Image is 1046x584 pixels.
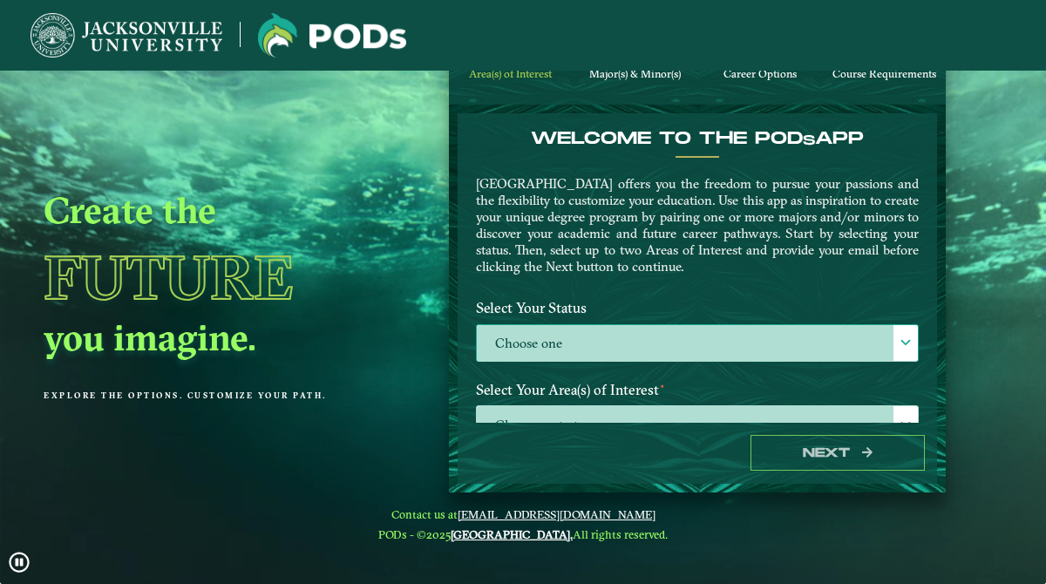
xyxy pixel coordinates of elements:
[803,132,815,149] sub: s
[44,239,406,315] h1: Future
[378,527,668,541] span: PODs - ©2025 All rights reserved.
[44,187,406,233] h2: Create the
[476,128,919,149] h4: Welcome to the POD app
[44,315,406,360] h2: you imagine.
[589,67,681,80] span: Major(s) & Minor(s)
[723,67,797,80] span: Career Options
[463,374,932,406] label: Select Your Area(s) of Interest
[463,292,932,324] label: Select Your Status
[31,13,222,58] img: Jacksonville University logo
[477,325,918,363] label: Choose one
[458,507,655,521] a: [EMAIL_ADDRESS][DOMAIN_NAME]
[659,379,666,392] sup: ⋆
[751,435,925,471] button: Next
[477,406,918,444] span: Choose up to two
[451,527,573,541] a: [GEOGRAPHIC_DATA].
[44,390,406,400] p: Explore the options. Customize your path.
[832,67,936,80] span: Course Requirements
[258,13,406,58] img: Jacksonville University logo
[378,507,668,521] span: Contact us at
[469,67,552,80] span: Area(s) of Interest
[476,175,919,275] p: [GEOGRAPHIC_DATA] offers you the freedom to pursue your passions and the flexibility to customize...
